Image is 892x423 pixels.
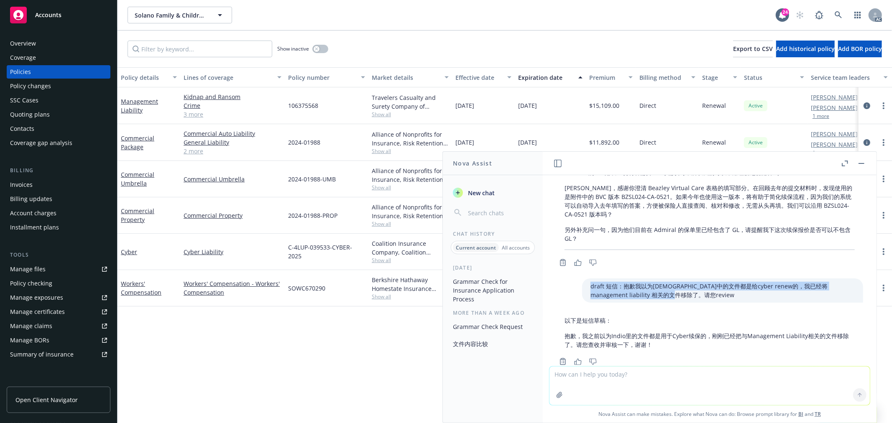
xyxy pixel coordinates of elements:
a: Accounts [7,3,110,27]
div: Effective date [455,73,502,82]
div: Market details [372,73,440,82]
a: TR [815,410,821,418]
button: Thumbs down [586,356,600,367]
div: Policy number [288,73,356,82]
span: Show all [372,111,449,118]
div: Manage files [10,262,46,276]
div: Service team leaders [811,73,879,82]
div: Coverage gap analysis [10,136,72,150]
p: [PERSON_NAME]，感谢你澄清 Beazley Virtual Care 表格的填写部分。在回顾去年的提交材料时，发现使用的是附件中的 BVC 版本 BZSL024-CA-0521。如果... [565,183,855,219]
div: Overview [10,37,36,50]
button: Stage [699,67,741,87]
a: circleInformation [862,101,872,111]
a: more [879,210,889,220]
p: 另外补充问一句，因为他们目前在 Admiral 的保单里已经包含了 GL，请提醒我下这次续保报价是否可以不包含 GL？ [565,225,855,243]
div: Billing method [639,73,686,82]
span: Show all [372,257,449,264]
a: Commercial Property [184,211,281,220]
a: more [879,138,889,148]
button: Market details [368,67,452,87]
div: Quoting plans [10,108,50,121]
button: New chat [450,185,536,200]
div: [DATE] [443,264,543,271]
a: Search [830,7,847,23]
button: Grammar Check for Insurance Application Process [450,275,536,306]
a: Manage exposures [7,291,110,304]
a: Manage BORs [7,334,110,347]
button: Grammar Check Request [450,320,536,334]
div: Status [744,73,795,82]
div: Manage BORs [10,334,49,347]
p: 以下是短信草稿： [565,316,855,325]
a: more [879,247,889,257]
div: Coverage [10,51,36,64]
span: Active [747,102,764,110]
div: 24 [782,8,789,16]
span: Nova Assist can make mistakes. Explore what Nova can do: Browse prompt library for and [546,405,873,423]
span: 2024-01988-UMB [288,175,336,183]
button: Service team leaders [808,67,891,87]
button: 1 more [813,150,829,155]
a: more [879,174,889,184]
span: Active [747,139,764,146]
div: Summary of insurance [10,348,74,361]
div: Account charges [10,206,56,220]
button: Policy number [285,67,368,87]
span: [DATE] [455,101,474,110]
span: Accounts [35,12,61,18]
span: 106375568 [288,101,318,110]
div: More than a week ago [443,309,543,316]
h1: Nova Assist [453,159,492,168]
button: Premium [586,67,636,87]
a: Summary of insurance [7,348,110,361]
span: [DATE] [518,138,537,147]
div: Policy changes [10,79,51,93]
span: Show all [372,184,449,191]
input: Filter by keyword... [128,41,272,57]
div: Expiration date [518,73,573,82]
button: Add historical policy [776,41,835,57]
a: Overview [7,37,110,50]
span: Show all [372,148,449,155]
span: Add BOR policy [838,45,882,53]
a: Policy changes [7,79,110,93]
div: Alliance of Nonprofits for Insurance, Risk Retention Group, Inc., Nonprofits Insurance Alliance o... [372,166,449,184]
div: Berkshire Hathaway Homestate Insurance Company, Berkshire Hathaway Homestate Companies (BHHC) [372,275,449,293]
button: Billing method [636,67,699,87]
button: Policy details [118,67,180,87]
a: SSC Cases [7,94,110,107]
a: Coverage gap analysis [7,136,110,150]
a: Cyber [121,248,137,256]
div: Manage exposures [10,291,63,304]
a: Billing updates [7,192,110,206]
a: Management Liability [121,97,158,114]
div: Alliance of Nonprofits for Insurance, Risk Retention Group, Inc., Nonprofits Insurance Alliance o... [372,130,449,148]
span: [DATE] [455,138,474,147]
a: Invoices [7,178,110,191]
span: Open Client Navigator [15,395,78,404]
div: Stage [702,73,728,82]
a: Start snowing [792,7,808,23]
span: [DATE] [518,101,537,110]
div: Analytics hub [7,378,110,386]
div: Contacts [10,122,34,135]
svg: Copy to clipboard [559,259,567,266]
span: Show all [372,220,449,227]
button: Expiration date [515,67,586,87]
a: Commercial Property [121,207,154,224]
a: Quoting plans [7,108,110,121]
a: Switch app [849,7,866,23]
button: Effective date [452,67,515,87]
span: $11,892.00 [589,138,619,147]
a: Manage files [7,262,110,276]
span: Solano Family & Children's Services [135,11,207,20]
div: Manage certificates [10,305,65,319]
a: Workers' Compensation [121,280,161,296]
div: SSC Cases [10,94,38,107]
a: Cyber Liability [184,247,281,256]
a: [PERSON_NAME] [811,130,858,138]
a: circleInformation [862,138,872,148]
input: Search chats [466,207,533,219]
div: Tools [7,251,110,259]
